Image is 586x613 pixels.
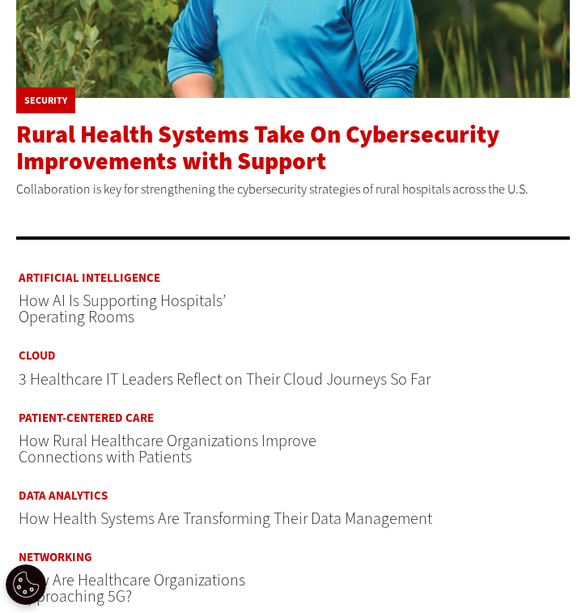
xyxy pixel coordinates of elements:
a: How Are Healthcare Organizations Approaching 5G? [19,569,245,607]
button: Open Preferences [6,564,46,605]
a: Patient-Centered Care [19,412,348,424]
a: How Rural Healthcare Organizations Improve Connections with Patients [19,430,316,468]
a: Data Analytics [19,490,432,502]
p: Collaboration is key for strengthening the cybersecurity strategies of rural hospitals across the... [16,179,570,200]
a: How Health Systems Are Transforming Their Data Management [19,508,432,530]
a: Networking [19,551,257,564]
a: Security [24,96,67,105]
a: 3 Healthcare IT Leaders Reflect on Their Cloud Journeys So Far [19,368,431,390]
a: How AI Is Supporting Hospitals’ Operating Rooms [19,290,226,328]
a: Cloud [19,350,431,362]
div: Cookie Settings [6,564,46,605]
a: Artificial Intelligence [19,272,244,284]
a: Rural Health Systems Take On Cybersecurity Improvements with Support [16,118,499,177]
